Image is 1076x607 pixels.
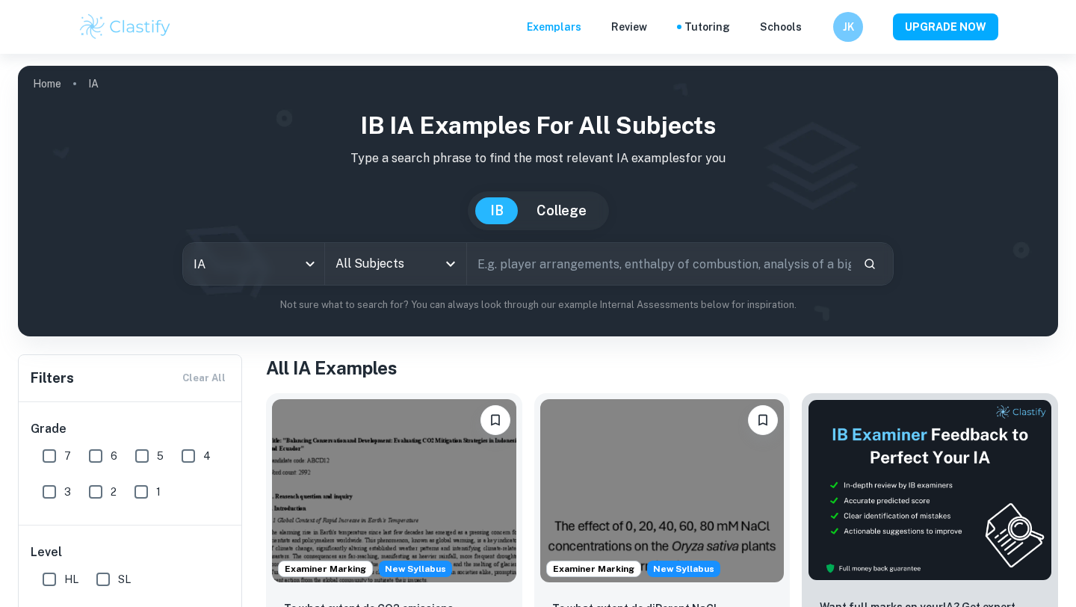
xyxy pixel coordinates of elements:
span: SL [118,571,131,588]
h1: All IA Examples [266,354,1058,381]
span: Examiner Marking [547,562,640,576]
p: Review [611,19,647,35]
span: 3 [64,484,71,500]
span: New Syllabus [379,561,452,577]
button: Bookmark [480,405,510,435]
button: JK [833,12,863,42]
a: Tutoring [684,19,730,35]
h6: Level [31,543,231,561]
div: IA [183,243,324,285]
h6: Filters [31,368,74,389]
a: Home [33,73,61,94]
span: HL [64,571,78,588]
button: Search [857,251,882,277]
img: ESS IA example thumbnail: To what extent do diPerent NaCl concentr [540,399,785,582]
div: Starting from the May 2026 session, the ESS IA requirements have changed. We created this exempla... [379,561,452,577]
input: E.g. player arrangements, enthalpy of combustion, analysis of a big city... [467,243,851,285]
span: New Syllabus [647,561,720,577]
img: Thumbnail [808,399,1052,581]
button: Bookmark [748,405,778,435]
p: Exemplars [527,19,581,35]
h6: Grade [31,420,231,438]
button: IB [475,197,519,224]
button: UPGRADE NOW [893,13,998,40]
p: Type a search phrase to find the most relevant IA examples for you [30,150,1046,167]
a: Schools [760,19,802,35]
img: ESS IA example thumbnail: To what extent do CO2 emissions contribu [272,399,516,582]
span: 5 [157,448,164,464]
span: 7 [64,448,71,464]
span: 1 [156,484,161,500]
button: College [522,197,602,224]
h6: JK [840,19,857,35]
button: Open [440,253,461,274]
div: Starting from the May 2026 session, the ESS IA requirements have changed. We created this exempla... [647,561,720,577]
span: 6 [111,448,117,464]
span: Examiner Marking [279,562,372,576]
span: 4 [203,448,211,464]
button: Help and Feedback [814,23,821,31]
p: IA [88,76,99,92]
p: Not sure what to search for? You can always look through our example Internal Assessments below f... [30,298,1046,312]
img: profile cover [18,66,1058,336]
h1: IB IA examples for all subjects [30,108,1046,144]
img: Clastify logo [78,12,173,42]
span: 2 [111,484,117,500]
